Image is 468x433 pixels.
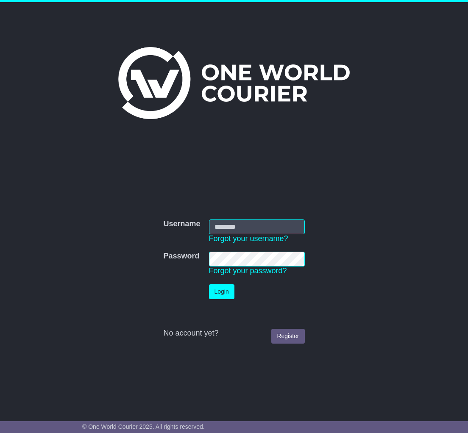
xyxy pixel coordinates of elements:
[271,329,304,344] a: Register
[209,284,234,299] button: Login
[163,219,200,229] label: Username
[209,266,287,275] a: Forgot your password?
[82,423,205,430] span: © One World Courier 2025. All rights reserved.
[163,252,199,261] label: Password
[118,47,350,119] img: One World
[209,234,288,243] a: Forgot your username?
[163,329,304,338] div: No account yet?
